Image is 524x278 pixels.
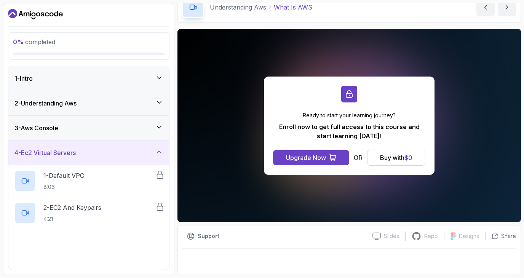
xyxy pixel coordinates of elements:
[14,123,58,133] h3: 3 - Aws Console
[404,154,412,161] span: $ 0
[273,112,425,119] p: Ready to start your learning journey?
[13,38,55,46] span: completed
[367,150,425,166] button: Buy with$0
[354,153,363,162] p: OR
[14,202,163,224] button: 2-EC2 And Keypairs4:21
[8,8,63,20] a: Dashboard
[43,203,101,212] p: 2 - EC2 And Keypairs
[43,171,84,180] p: 1 - Default VPC
[43,183,84,191] p: 8:06
[384,232,399,240] p: Slides
[380,153,412,162] div: Buy with
[14,148,76,157] h3: 4 - Ec2 Virtual Servers
[198,232,219,240] p: Support
[8,91,169,115] button: 2-Understanding Aws
[273,150,349,165] button: Upgrade Now
[274,3,312,12] p: What Is AWS
[286,153,326,162] div: Upgrade Now
[501,232,516,240] p: Share
[485,232,516,240] button: Share
[459,232,479,240] p: Designs
[13,38,24,46] span: 0 %
[8,141,169,165] button: 4-Ec2 Virtual Servers
[14,170,163,192] button: 1-Default VPC8:06
[14,74,33,83] h3: 1 - Intro
[424,232,438,240] p: Repo
[8,66,169,91] button: 1-Intro
[14,99,77,108] h3: 2 - Understanding Aws
[8,116,169,140] button: 3-Aws Console
[210,3,266,12] p: Understanding Aws
[43,215,101,223] p: 4:21
[182,230,224,242] button: Support button
[273,122,425,141] p: Enroll now to get full access to this course and start learning [DATE]!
